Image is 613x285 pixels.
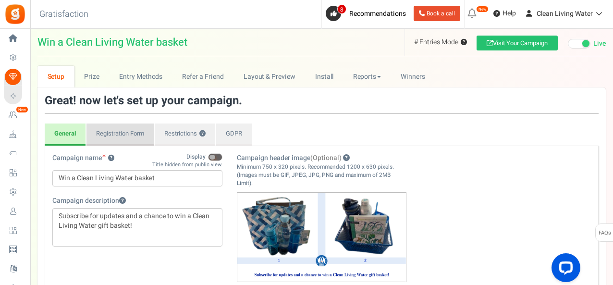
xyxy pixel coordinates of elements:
[110,66,172,87] a: Entry Methods
[414,37,467,47] span: # Entries Mode
[337,4,346,14] span: 8
[490,6,520,21] a: Help
[461,39,467,46] span: Rewarding entrants with bonus entries. These will only be used to help you draw winners. Entrants...
[593,39,606,49] span: Live
[45,95,599,107] h3: Great! now let's set up your campaign.
[172,66,233,87] a: Refer a Friend
[349,9,406,19] span: Recommendations
[310,153,342,163] span: (Optional)
[59,211,216,231] p: Subscribe for updates and a chance to win a Clean Living Water gift basket!
[233,66,305,87] a: Layout & Preview
[4,107,26,124] a: New
[199,131,206,137] button: ?
[537,9,593,19] span: Clean Living Water
[414,6,460,21] a: Book a call
[37,37,187,48] span: Win a Clean Living Water basket
[29,5,99,24] h3: Gratisfaction
[152,161,222,169] div: Title hidden from public view.
[477,36,558,50] a: Visit Your Campaign
[598,224,611,242] span: FAQs
[52,196,126,206] label: Campaign description
[237,163,407,187] p: Minimum 750 x 320 pixels. Recommended 1200 x 630 pixels. (Images must be GIF, JPEG, JPG, PNG and ...
[500,9,516,18] span: Help
[108,155,114,161] button: Campaign name
[52,153,114,168] label: Campaign name
[74,66,110,87] a: Prize
[155,124,215,146] a: Restrictions?
[326,6,410,21] a: 8 Recommendations
[343,66,391,87] a: Reports
[37,66,74,87] a: Setup
[45,124,86,146] a: General
[476,6,489,12] em: New
[401,72,425,82] span: Winners
[343,153,350,163] span: This image will be displayed as header image for your campaign. Preview & change this image at an...
[52,208,222,247] div: Editor, competition_desc
[305,66,343,87] a: Install
[237,153,350,163] label: Campaign header image
[16,106,28,113] em: New
[216,124,252,146] a: GDPR
[186,153,206,161] span: Display
[86,124,154,146] a: Registration Form
[119,196,126,206] span: Description provides users with more information about your campaign. Mention details about the p...
[4,3,26,25] img: Gratisfaction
